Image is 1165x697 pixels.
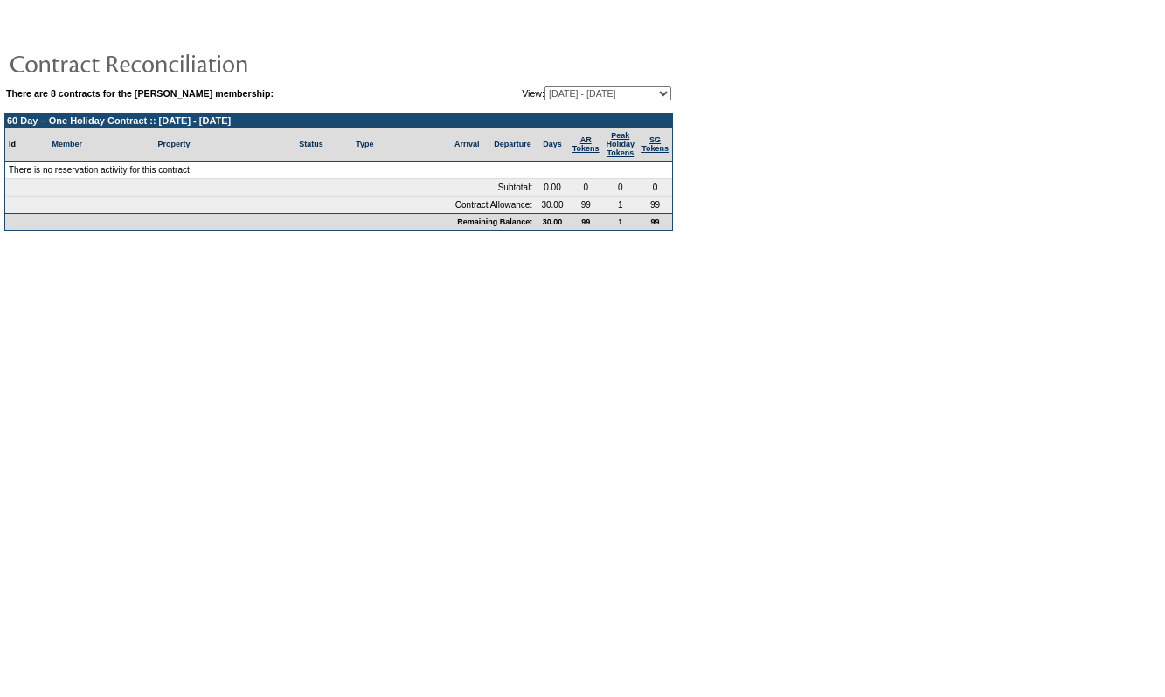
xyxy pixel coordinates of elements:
[299,140,323,148] a: Status
[158,140,191,148] a: Property
[5,128,48,162] td: Id
[641,135,669,153] a: SGTokens
[5,114,672,128] td: 60 Day – One Holiday Contract :: [DATE] - [DATE]
[9,45,358,80] img: pgTtlContractReconciliation.gif
[569,197,603,213] td: 99
[494,140,531,148] a: Departure
[433,86,671,100] td: View:
[536,197,569,213] td: 30.00
[607,131,635,157] a: Peak HolidayTokens
[638,179,672,197] td: 0
[543,140,562,148] a: Days
[356,140,373,148] a: Type
[603,197,639,213] td: 1
[6,88,274,99] b: There are 8 contracts for the [PERSON_NAME] membership:
[5,162,672,179] td: There is no reservation activity for this contract
[536,179,569,197] td: 0.00
[5,197,536,213] td: Contract Allowance:
[5,179,536,197] td: Subtotal:
[603,179,639,197] td: 0
[603,213,639,230] td: 1
[638,197,672,213] td: 99
[572,135,600,153] a: ARTokens
[454,140,480,148] a: Arrival
[569,179,603,197] td: 0
[52,140,82,148] a: Member
[5,213,536,230] td: Remaining Balance:
[638,213,672,230] td: 99
[569,213,603,230] td: 99
[536,213,569,230] td: 30.00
